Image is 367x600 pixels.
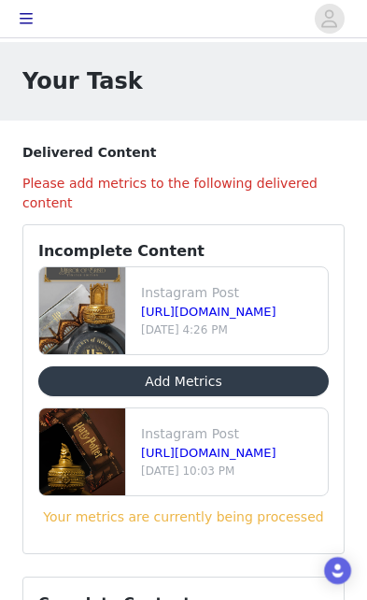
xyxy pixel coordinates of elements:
div: Open Intercom Messenger [324,557,351,584]
h3: Incomplete Content [38,240,329,263]
h1: Your Task [22,64,143,98]
p: [DATE] 10:03 PM [141,463,320,479]
p: [DATE] 4:26 PM [141,321,320,338]
button: Add Metrics [38,366,329,396]
a: [URL][DOMAIN_NAME] [141,446,276,460]
span: Your metrics are currently being processed [43,509,323,524]
p: Instagram Post [141,424,320,444]
h4: Please add metrics to the following delivered content [22,174,345,213]
img: file [39,267,125,354]
img: file [39,408,125,495]
p: Instagram Post [141,283,320,303]
div: avatar [320,4,338,34]
a: [URL][DOMAIN_NAME] [141,305,276,319]
h3: Delivered Content [22,143,345,163]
